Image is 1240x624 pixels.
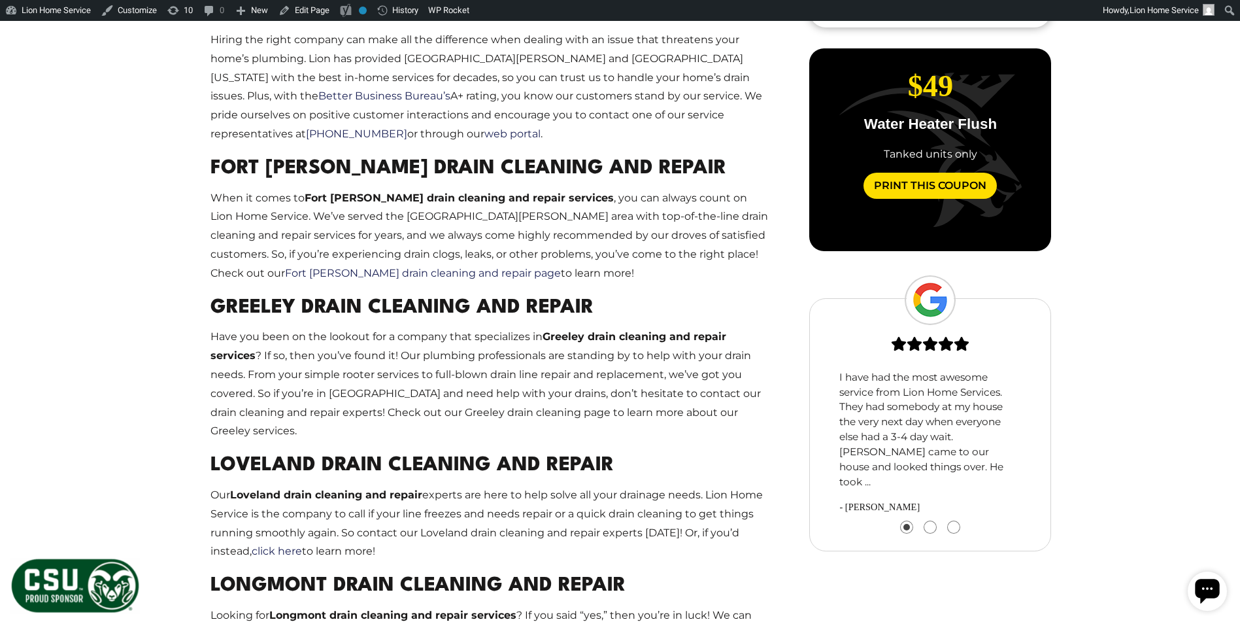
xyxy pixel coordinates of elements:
[10,557,141,614] img: CSU Sponsor Badge
[252,545,302,557] a: click here
[359,7,367,14] div: No index
[839,370,1021,491] p: I have had the most awesome service from Lion Home Services. They had somebody at my house the ve...
[839,500,1021,515] span: - [PERSON_NAME]
[285,267,561,279] a: Fort [PERSON_NAME] drain cleaning and repair page
[210,486,772,561] p: Our experts are here to help solve all your drainage needs. Lion Home Service is the company to c...
[833,311,1026,533] div: carousel
[908,69,954,103] span: $49
[1130,5,1199,15] span: Lion Home Service
[210,189,772,283] p: When it comes to , you can always count on Lion Home Service. We’ve served the [GEOGRAPHIC_DATA][...
[5,5,44,44] div: Open chat widget
[210,328,772,441] p: Have you been on the lookout for a company that specializes in ? If so, then you’ve found it! Our...
[210,154,772,184] h2: Fort [PERSON_NAME] Drain Cleaning and Repair
[809,48,1050,251] div: carousel
[210,31,772,144] p: Hiring the right company can make all the difference when dealing with an issue that threatens yo...
[210,294,772,323] h2: Greeley Drain Cleaning and Repair
[210,572,772,601] h2: Longmont Drain Cleaning And Repair
[305,192,614,204] strong: Fort [PERSON_NAME] drain cleaning and repair services
[318,90,450,102] a: Better Business Bureau’s
[905,275,956,325] img: Google Logo
[210,451,772,481] h2: Loveland Drain Cleaning and Repair
[820,147,1041,162] div: Tanked units only
[833,311,1027,515] div: slide 1
[809,48,1051,220] div: slide 1
[820,117,1041,131] p: Water Heater Flush
[863,173,997,199] a: Print This Coupon
[306,128,407,140] a: [PHONE_NUMBER]
[484,128,541,140] a: web portal
[269,609,516,621] strong: Longmont drain cleaning and repair services
[230,489,422,501] strong: Loveland drain cleaning and repair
